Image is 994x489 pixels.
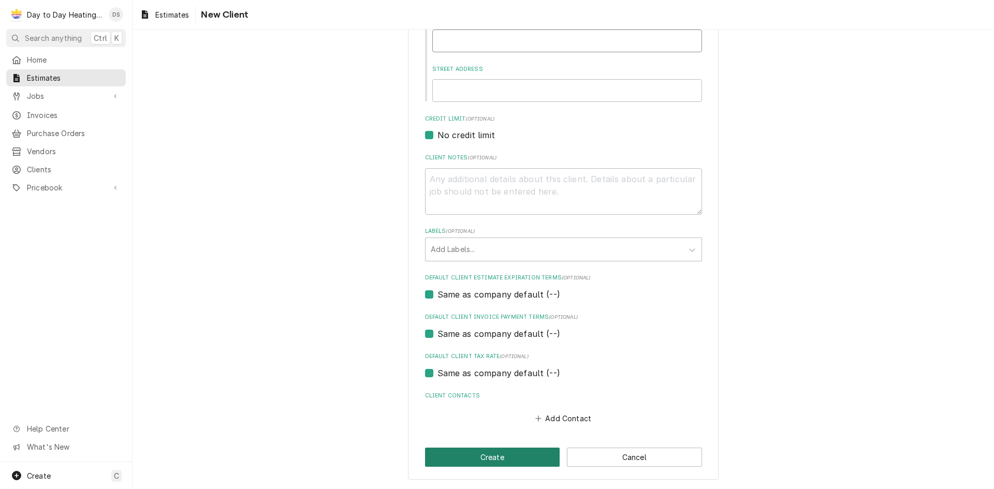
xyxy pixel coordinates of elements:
div: Button Group Row [425,448,702,467]
a: Purchase Orders [6,125,126,142]
a: Vendors [6,143,126,160]
span: Estimates [155,9,189,20]
span: ( optional ) [467,155,496,160]
a: Go to What's New [6,438,126,455]
a: Estimates [6,69,126,86]
span: (optional) [500,353,529,359]
button: Create [425,448,560,467]
a: Go to Help Center [6,420,126,437]
span: Help Center [27,423,120,434]
label: Default Client Tax Rate [425,352,702,361]
label: Street Address [432,65,702,73]
a: Estimates [136,6,193,23]
label: No credit limit [437,129,495,141]
span: Vendors [27,146,121,157]
a: Clients [6,161,126,178]
div: Default Client Invoice Payment Terms [425,313,702,339]
label: Default Client Invoice Payment Terms [425,313,702,321]
span: Invoices [27,110,121,121]
button: Cancel [567,448,702,467]
span: ( optional ) [446,228,475,234]
div: Labels [425,227,702,261]
div: Client Notes [425,154,702,214]
label: Labels [425,227,702,235]
a: Go to Jobs [6,87,126,105]
span: Ctrl [94,33,107,43]
div: Billing Address [425,4,702,102]
div: D [9,7,24,22]
label: Client Contacts [425,392,702,400]
span: K [114,33,119,43]
div: DS [109,7,123,22]
div: Client Contacts [425,392,702,426]
div: Credit Limit [425,115,702,141]
a: Invoices [6,107,126,124]
div: Default Client Tax Rate [425,352,702,379]
div: Day to Day Heating and Cooling [27,9,103,20]
div: Default Client Estimate Expiration Terms [425,274,702,300]
label: Default Client Estimate Expiration Terms [425,274,702,282]
span: (optional) [562,275,591,280]
button: Add Contact [533,411,593,426]
label: Same as company default (--) [437,367,560,379]
div: Street Address [432,65,702,102]
span: What's New [27,441,120,452]
span: Pricebook [27,182,105,193]
label: Client Notes [425,154,702,162]
span: Purchase Orders [27,128,121,139]
a: Go to Pricebook [6,179,126,196]
label: Credit Limit [425,115,702,123]
div: David Silvestre's Avatar [109,7,123,22]
div: Day to Day Heating and Cooling's Avatar [9,7,24,22]
a: Home [6,51,126,68]
span: C [114,470,119,481]
span: Clients [27,164,121,175]
span: Search anything [25,33,82,43]
span: (optional) [549,314,578,320]
label: Same as company default (--) [437,328,560,340]
span: New Client [198,8,248,22]
label: Same as company default (--) [437,288,560,301]
span: Jobs [27,91,105,101]
span: Estimates [27,72,121,83]
span: Home [27,54,121,65]
div: Button Group [425,448,702,467]
span: (optional) [465,116,494,122]
div: Recipient, Attention To, etc. [432,16,702,52]
span: Create [27,471,51,480]
button: Search anythingCtrlK [6,29,126,47]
